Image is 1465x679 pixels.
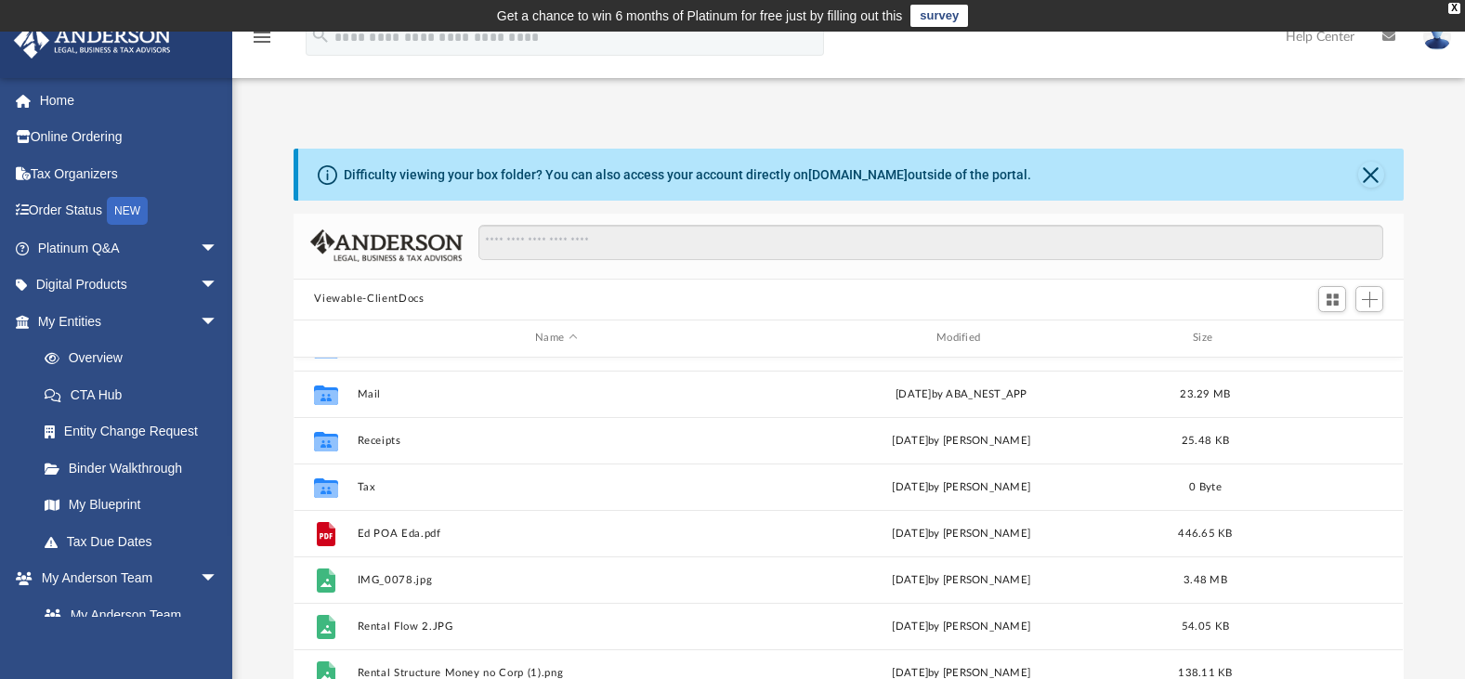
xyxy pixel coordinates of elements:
div: Difficulty viewing your box folder? You can also access your account directly on outside of the p... [344,165,1031,185]
a: Order StatusNEW [13,192,246,230]
div: Modified [763,330,1160,346]
button: Viewable-ClientDocs [314,291,424,307]
button: Rental Flow 2.JPG [358,620,755,633]
span: 446.65 KB [1179,528,1233,538]
a: Digital Productsarrow_drop_down [13,267,246,304]
span: arrow_drop_down [200,229,237,268]
div: Get a chance to win 6 months of Platinum for free just by filling out this [497,5,903,27]
a: Online Ordering [13,119,246,156]
button: Mail [358,388,755,400]
span: arrow_drop_down [200,303,237,341]
i: search [310,25,331,46]
span: 3.48 MB [1184,574,1227,584]
button: Ed POA Eda.pdf [358,528,755,540]
a: My Blueprint [26,487,237,524]
div: NEW [107,197,148,225]
div: id [302,330,348,346]
a: Tax Organizers [13,155,246,192]
span: 54.05 KB [1182,620,1229,631]
div: [DATE] by [PERSON_NAME] [763,525,1160,542]
a: My Entitiesarrow_drop_down [13,303,246,340]
div: [DATE] by [PERSON_NAME] [763,432,1160,449]
button: Receipts [358,435,755,447]
img: User Pic [1423,23,1451,50]
a: Overview [26,340,246,377]
div: Size [1169,330,1243,346]
img: Anderson Advisors Platinum Portal [8,22,177,59]
div: id [1251,330,1381,346]
span: 25.48 KB [1182,435,1229,445]
button: Rental Structure Money no Corp (1).png [358,667,755,679]
button: Switch to Grid View [1318,286,1346,312]
a: Entity Change Request [26,413,246,450]
button: Close [1358,162,1384,188]
a: Home [13,82,246,119]
div: [DATE] by ABA_NEST_APP [763,385,1160,402]
span: arrow_drop_down [200,267,237,305]
div: [DATE] by [PERSON_NAME] [763,618,1160,634]
a: My Anderson Team [26,596,228,633]
button: Tax [358,481,755,493]
button: Add [1355,286,1383,312]
span: arrow_drop_down [200,560,237,598]
div: close [1448,3,1460,14]
i: menu [251,26,273,48]
span: 138.11 KB [1179,667,1233,677]
a: Tax Due Dates [26,523,246,560]
div: [DATE] by [PERSON_NAME] [763,571,1160,588]
div: Name [357,330,754,346]
a: [DOMAIN_NAME] [808,167,908,182]
a: CTA Hub [26,376,246,413]
div: [DATE] by [PERSON_NAME] [763,478,1160,495]
span: 23.29 MB [1181,388,1231,398]
button: IMG_0078.jpg [358,574,755,586]
a: Platinum Q&Aarrow_drop_down [13,229,246,267]
input: Search files and folders [478,225,1383,260]
a: Binder Walkthrough [26,450,246,487]
a: survey [910,5,968,27]
span: 0 Byte [1190,481,1223,491]
a: My Anderson Teamarrow_drop_down [13,560,237,597]
a: menu [251,35,273,48]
